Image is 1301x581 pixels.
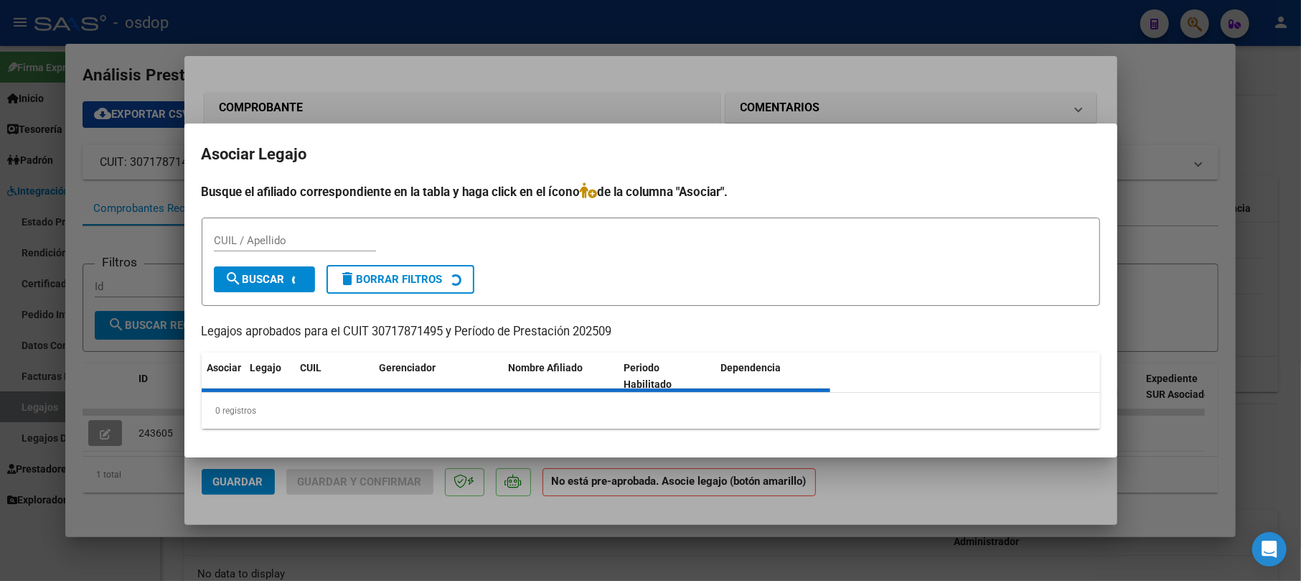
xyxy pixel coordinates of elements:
[225,273,285,286] span: Buscar
[715,353,830,400] datatable-header-cell: Dependencia
[509,362,583,373] span: Nombre Afiliado
[250,362,282,373] span: Legajo
[245,353,295,400] datatable-header-cell: Legajo
[374,353,503,400] datatable-header-cell: Gerenciador
[202,393,1100,429] div: 0 registros
[380,362,436,373] span: Gerenciador
[207,362,242,373] span: Asociar
[503,353,619,400] datatable-header-cell: Nombre Afiliado
[214,266,315,292] button: Buscar
[720,362,781,373] span: Dependencia
[301,362,322,373] span: CUIL
[202,323,1100,341] p: Legajos aprobados para el CUIT 30717871495 y Período de Prestación 202509
[225,270,243,287] mat-icon: search
[295,353,374,400] datatable-header-cell: CUIL
[202,353,245,400] datatable-header-cell: Asociar
[202,141,1100,168] h2: Asociar Legajo
[202,182,1100,201] h4: Busque el afiliado correspondiente en la tabla y haga click en el ícono de la columna "Asociar".
[624,362,672,390] span: Periodo Habilitado
[1252,532,1287,567] div: Open Intercom Messenger
[339,273,443,286] span: Borrar Filtros
[327,265,474,294] button: Borrar Filtros
[618,353,715,400] datatable-header-cell: Periodo Habilitado
[339,270,357,287] mat-icon: delete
